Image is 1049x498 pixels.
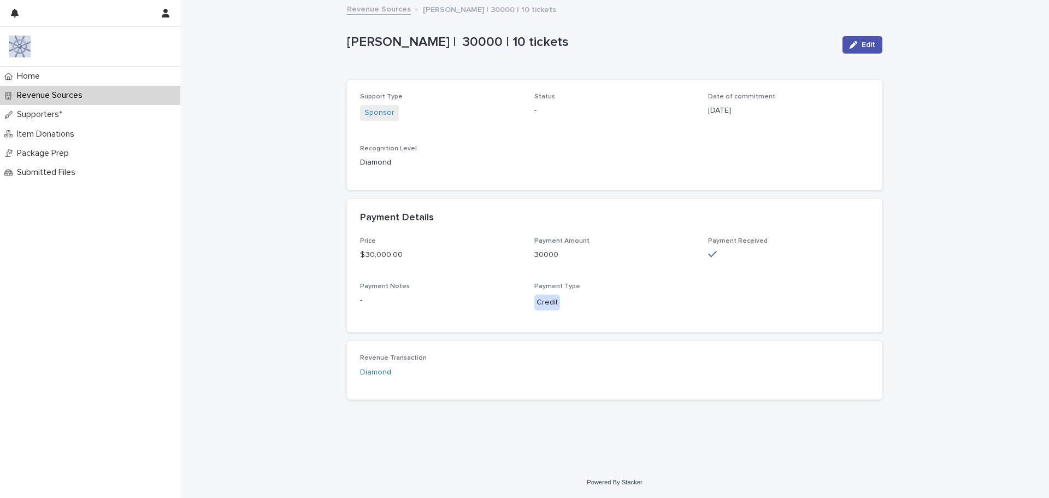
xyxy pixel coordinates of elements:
p: [PERSON_NAME] | 30000 | 10 tickets [423,3,556,15]
a: Revenue Sources [347,2,411,15]
p: Home [13,71,49,81]
p: Submitted Files [13,167,84,178]
span: Date of commitment [708,93,775,100]
p: - [534,105,696,116]
span: Support Type [360,93,403,100]
p: Supporters* [13,109,71,120]
span: Revenue Transaction [360,355,427,361]
h2: Payment Details [360,212,434,224]
p: $ 30,000.00 [360,249,521,261]
p: [DATE] [708,105,869,116]
span: Payment Type [534,283,580,290]
div: Credit [534,295,560,310]
p: Diamond [360,157,521,168]
p: Item Donations [13,129,83,139]
p: 30000 [534,249,696,261]
span: Recognition Level [360,145,417,152]
p: Revenue Sources [13,90,91,101]
a: Sponsor [364,107,394,119]
a: Diamond [360,367,391,378]
span: Edit [862,41,875,49]
span: Price [360,238,376,244]
button: Edit [842,36,882,54]
p: - [360,295,521,306]
p: [PERSON_NAME] | 30000 | 10 tickets [347,34,834,50]
p: Package Prep [13,148,78,159]
span: Status [534,93,555,100]
img: 9nJvCigXQD6Aux1Mxhwl [9,36,31,57]
span: Payment Amount [534,238,590,244]
a: Powered By Stacker [587,479,642,485]
span: Payment Notes [360,283,410,290]
span: Payment Received [708,238,768,244]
